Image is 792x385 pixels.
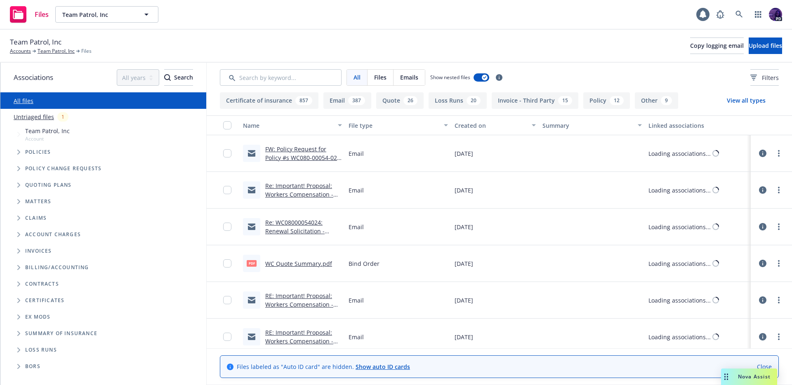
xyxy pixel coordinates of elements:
[265,329,341,362] a: RE: Important! Proposal: Workers Compensation - Team Patrol, Inc - Newfront Insurance
[762,73,779,82] span: Filters
[220,69,342,86] input: Search by keyword...
[403,96,417,105] div: 26
[247,260,257,266] span: pdf
[648,259,711,268] div: Loading associations...
[451,115,540,135] button: Created on
[774,295,784,305] a: more
[455,333,473,341] span: [DATE]
[243,121,333,130] div: Name
[400,73,418,82] span: Emails
[769,8,782,21] img: photo
[223,223,231,231] input: Toggle Row Selected
[648,296,711,305] div: Loading associations...
[265,218,326,270] a: Re: WC08000054024: Renewal Solicitation - [DATE] - Workers Compensation - Team Patrol, Inc - Newf...
[25,216,47,221] span: Claims
[774,185,784,195] a: more
[25,135,70,142] span: Account
[57,112,68,122] div: 1
[539,115,645,135] button: Summary
[455,259,473,268] span: [DATE]
[349,121,438,130] div: File type
[25,315,50,319] span: Ex Mods
[374,73,387,82] span: Files
[648,333,711,341] div: Loading associations...
[265,182,341,216] a: Re: Important! Proposal: Workers Compensation - Team Patrol, Inc - Newfront Insurance
[610,96,624,105] div: 12
[583,92,630,109] button: Policy
[25,232,81,237] span: Account charges
[349,296,364,305] span: Email
[81,47,92,55] span: Files
[25,331,97,336] span: Summary of insurance
[240,115,345,135] button: Name
[750,6,766,23] a: Switch app
[164,70,193,85] div: Search
[714,92,779,109] button: View all types
[14,72,53,83] span: Associations
[10,47,31,55] a: Accounts
[648,121,747,130] div: Linked associations
[492,92,578,109] button: Invoice - Third Party
[25,298,64,303] span: Certificates
[774,332,784,342] a: more
[648,223,711,231] div: Loading associations...
[25,183,72,188] span: Quoting plans
[62,10,134,19] span: Team Patrol, Inc
[265,292,341,326] a: RE: Important! Proposal: Workers Compensation - Team Patrol, Inc - Newfront Insurance
[774,258,784,268] a: more
[223,149,231,157] input: Toggle Row Selected
[14,113,54,121] a: Untriaged files
[455,149,473,158] span: [DATE]
[750,73,779,82] span: Filters
[349,259,379,268] span: Bind Order
[349,223,364,231] span: Email
[0,125,206,259] div: Tree Example
[721,369,777,385] button: Nova Assist
[349,186,364,195] span: Email
[376,92,424,109] button: Quote
[648,149,711,158] div: Loading associations...
[750,69,779,86] button: Filters
[542,121,632,130] div: Summary
[25,364,40,369] span: BORs
[323,92,371,109] button: Email
[10,37,61,47] span: Team Patrol, Inc
[757,362,772,371] a: Close
[25,150,51,155] span: Policies
[25,282,59,286] span: Contracts
[430,74,470,81] span: Show nested files
[265,260,332,268] a: WC Quote Summary.pdf
[295,96,312,105] div: 857
[749,38,782,54] button: Upload files
[25,127,70,135] span: Team Patrol, Inc
[774,148,784,158] a: more
[349,149,364,158] span: Email
[455,296,473,305] span: [DATE]
[661,96,672,105] div: 9
[455,223,473,231] span: [DATE]
[223,296,231,304] input: Toggle Row Selected
[223,186,231,194] input: Toggle Row Selected
[265,145,342,170] a: FW: Policy Request for Policy #s WC080-00054-024: Team Patrol, Inc.
[690,42,744,49] span: Copy logging email
[645,115,751,135] button: Linked associations
[0,259,206,375] div: Folder Tree Example
[690,38,744,54] button: Copy logging email
[558,96,572,105] div: 15
[774,222,784,232] a: more
[429,92,487,109] button: Loss Runs
[345,115,451,135] button: File type
[223,259,231,268] input: Toggle Row Selected
[455,186,473,195] span: [DATE]
[14,97,33,105] a: All files
[25,199,51,204] span: Matters
[35,11,49,18] span: Files
[25,265,89,270] span: Billing/Accounting
[223,121,231,129] input: Select all
[738,373,771,380] span: Nova Assist
[25,166,101,171] span: Policy change requests
[467,96,481,105] div: 20
[635,92,678,109] button: Other
[712,6,728,23] a: Report a Bug
[38,47,75,55] a: Team Patrol, Inc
